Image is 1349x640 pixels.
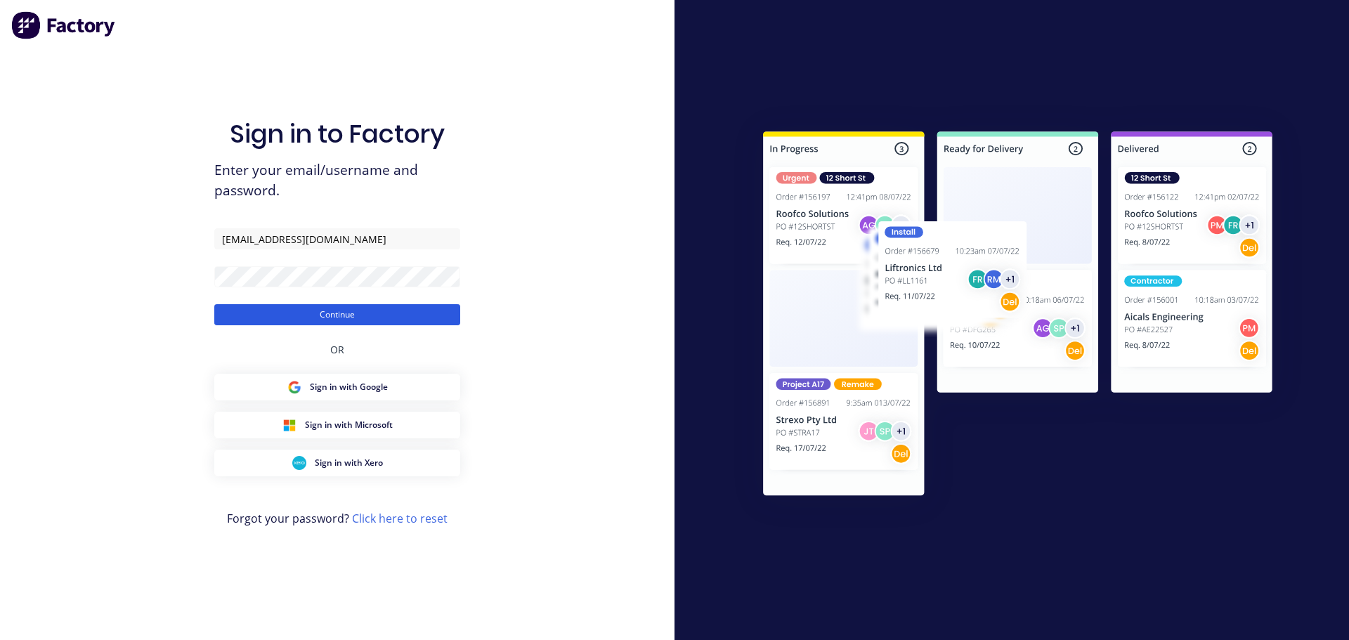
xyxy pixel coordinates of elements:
[214,374,460,400] button: Google Sign inSign in with Google
[352,511,448,526] a: Click here to reset
[214,450,460,476] button: Xero Sign inSign in with Xero
[214,160,460,201] span: Enter your email/username and password.
[227,510,448,527] span: Forgot your password?
[214,304,460,325] button: Continue
[214,228,460,249] input: Email/Username
[230,119,445,149] h1: Sign in to Factory
[305,419,393,431] span: Sign in with Microsoft
[287,380,301,394] img: Google Sign in
[315,457,383,469] span: Sign in with Xero
[214,412,460,438] button: Microsoft Sign inSign in with Microsoft
[310,381,388,393] span: Sign in with Google
[330,325,344,374] div: OR
[292,456,306,470] img: Xero Sign in
[732,103,1303,529] img: Sign in
[282,418,296,432] img: Microsoft Sign in
[11,11,117,39] img: Factory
